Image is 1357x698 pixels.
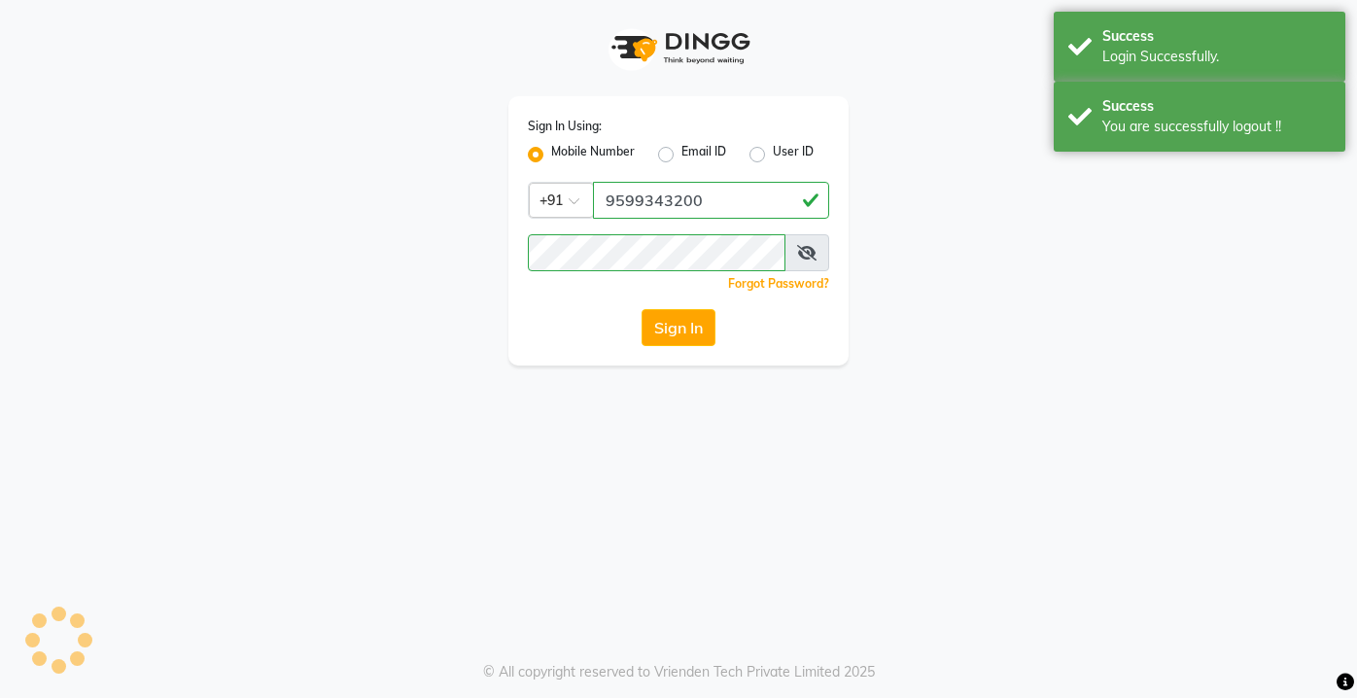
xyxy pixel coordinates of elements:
[728,276,829,291] a: Forgot Password?
[601,19,756,77] img: logo1.svg
[642,309,715,346] button: Sign In
[1102,96,1331,117] div: Success
[1102,47,1331,67] div: Login Successfully.
[593,182,829,219] input: Username
[773,143,814,166] label: User ID
[1102,117,1331,137] div: You are successfully logout !!
[551,143,635,166] label: Mobile Number
[528,118,602,135] label: Sign In Using:
[681,143,726,166] label: Email ID
[528,234,785,271] input: Username
[1102,26,1331,47] div: Success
